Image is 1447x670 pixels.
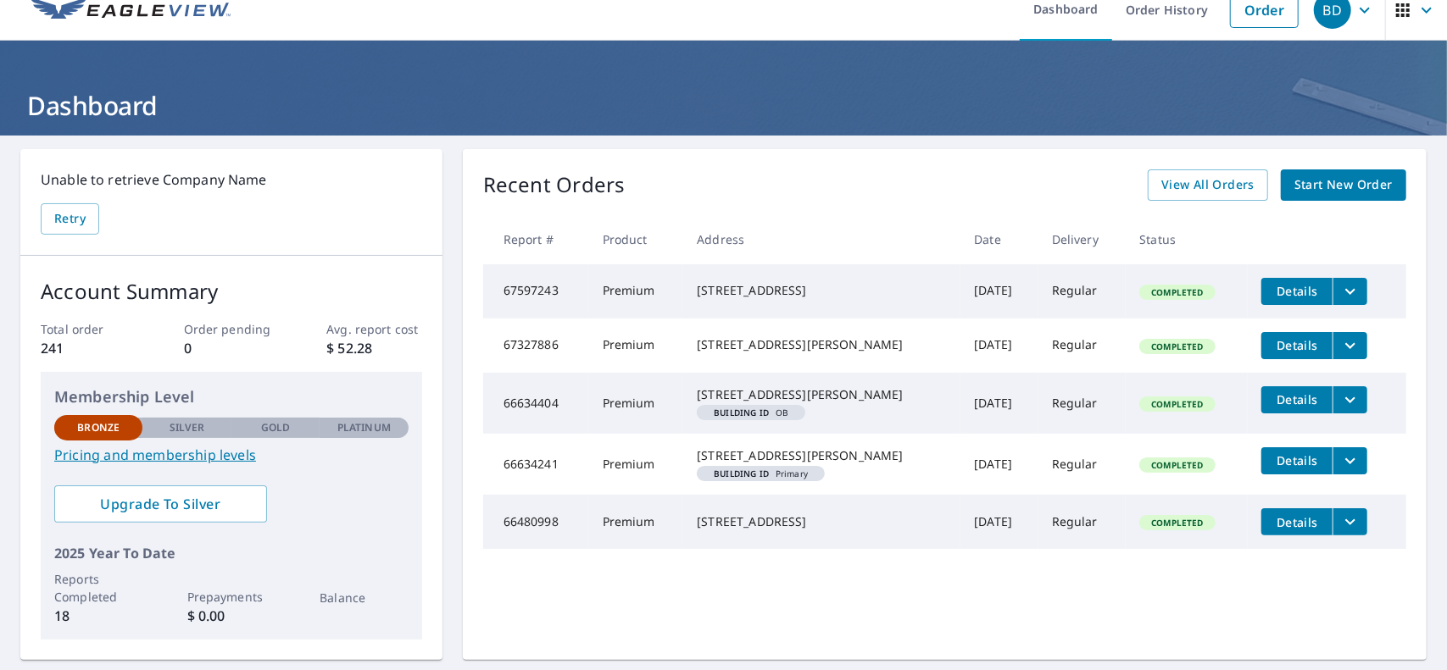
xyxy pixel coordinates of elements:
[1261,278,1333,305] button: detailsBtn-67597243
[41,276,422,307] p: Account Summary
[1261,508,1333,535] button: detailsBtn-66480998
[1141,286,1213,298] span: Completed
[1272,337,1322,353] span: Details
[1038,373,1127,434] td: Regular
[697,447,947,464] div: [STREET_ADDRESS][PERSON_NAME]
[697,386,947,403] div: [STREET_ADDRESS][PERSON_NAME]
[320,589,408,606] p: Balance
[1141,341,1213,352] span: Completed
[960,318,1038,373] td: [DATE]
[1272,391,1322,407] span: Details
[1148,169,1268,201] a: View All Orders
[1141,398,1213,410] span: Completed
[683,214,960,264] th: Address
[483,318,589,373] td: 67327886
[54,606,142,626] p: 18
[483,214,589,264] th: Report #
[77,420,120,435] p: Bronze
[54,445,409,465] a: Pricing and membership levels
[697,282,947,299] div: [STREET_ADDRESS]
[184,320,279,338] p: Order pending
[1333,447,1367,474] button: filesDropdownBtn-66634241
[41,320,136,338] p: Total order
[326,338,421,358] p: $ 52.28
[1261,386,1333,413] button: detailsBtn-66634404
[483,264,589,318] td: 67597243
[1272,514,1322,530] span: Details
[54,570,142,606] p: Reports Completed
[1038,264,1127,318] td: Regular
[589,434,684,495] td: Premium
[483,434,589,495] td: 66634241
[1261,447,1333,474] button: detailsBtn-66634241
[1261,332,1333,359] button: detailsBtn-67327886
[483,373,589,434] td: 66634404
[184,338,279,358] p: 0
[589,318,684,373] td: Premium
[1333,278,1367,305] button: filesDropdownBtn-67597243
[1126,214,1248,264] th: Status
[960,495,1038,549] td: [DATE]
[697,513,947,530] div: [STREET_ADDRESS]
[1161,174,1255,196] span: View All Orders
[187,588,275,606] p: Prepayments
[187,606,275,626] p: $ 0.00
[704,469,818,478] span: Primary
[589,373,684,434] td: Premium
[1281,169,1406,201] a: Start New Order
[1141,517,1213,529] span: Completed
[1038,214,1127,264] th: Delivery
[960,373,1038,434] td: [DATE]
[326,320,421,338] p: Avg. report cost
[714,408,769,417] em: Building ID
[714,469,769,478] em: Building ID
[1333,386,1367,413] button: filesDropdownBtn-66634404
[261,420,290,435] p: Gold
[960,214,1038,264] th: Date
[1333,332,1367,359] button: filesDropdownBtn-67327886
[54,485,267,523] a: Upgrade To Silver
[54,543,409,563] p: 2025 Year To Date
[483,495,589,549] td: 66480998
[170,420,205,435] p: Silver
[41,203,99,235] button: Retry
[68,495,253,513] span: Upgrade To Silver
[960,264,1038,318] td: [DATE]
[20,88,1427,123] h1: Dashboard
[704,408,799,417] span: OB
[337,420,391,435] p: Platinum
[1141,459,1213,471] span: Completed
[589,214,684,264] th: Product
[483,169,626,201] p: Recent Orders
[41,169,422,190] p: Unable to retrieve Company Name
[1333,508,1367,535] button: filesDropdownBtn-66480998
[1038,434,1127,495] td: Regular
[1294,174,1393,196] span: Start New Order
[589,495,684,549] td: Premium
[697,336,947,353] div: [STREET_ADDRESS][PERSON_NAME]
[1272,452,1322,468] span: Details
[1272,283,1322,299] span: Details
[41,338,136,358] p: 241
[960,434,1038,495] td: [DATE]
[589,264,684,318] td: Premium
[1038,495,1127,549] td: Regular
[1038,318,1127,373] td: Regular
[54,385,409,408] p: Membership Level
[54,208,86,230] span: Retry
